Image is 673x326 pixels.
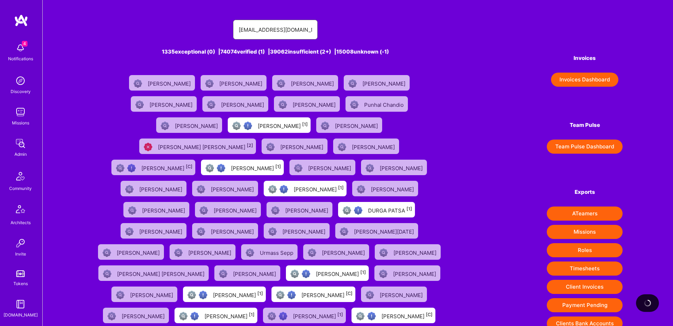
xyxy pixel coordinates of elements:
[142,205,186,214] div: [PERSON_NAME]
[188,247,233,257] div: [PERSON_NAME]
[247,143,253,148] sup: [2]
[358,157,430,178] a: Not Scrubbed[PERSON_NAME]
[139,184,184,193] div: [PERSON_NAME]
[116,291,124,299] img: Not Scrubbed
[217,164,225,172] img: High Potential User
[109,157,198,178] a: Not fully vettedHigh Potential User[PERSON_NAME][C]
[367,312,376,320] img: High Potential User
[11,219,31,226] div: Architects
[96,263,212,284] a: Not Scrubbed[PERSON_NAME] [PERSON_NAME]
[547,189,623,195] h4: Exports
[14,14,28,27] img: logo
[360,270,366,275] sup: [1]
[125,185,134,193] img: Not Scrubbed
[322,247,366,257] div: [PERSON_NAME]
[257,291,263,296] sup: [1]
[239,21,312,39] input: Search for an A-Teamer
[13,136,27,150] img: admin teamwork
[122,311,166,320] div: [PERSON_NAME]
[287,291,296,299] img: High Potential User
[268,185,277,193] img: Not fully vetted
[103,248,111,257] img: Not Scrubbed
[172,305,260,326] a: Not fully vettedHigh Potential User[PERSON_NAME][1]
[547,73,623,87] a: Invoices Dashboard
[282,226,327,235] div: [PERSON_NAME]
[12,119,29,127] div: Missions
[366,164,374,172] img: Not Scrubbed
[280,142,325,151] div: [PERSON_NAME]
[271,206,280,215] img: Not Scrubbed
[283,263,372,284] a: Not fully vettedHigh Potential User[PERSON_NAME][1]
[335,121,379,130] div: [PERSON_NAME]
[180,284,269,305] a: Not fully vettedHigh Potential User[PERSON_NAME][1]
[349,178,421,199] a: Not Scrubbed[PERSON_NAME]
[260,247,295,257] div: Urmass Sepp
[372,263,443,284] a: Not Scrubbed[PERSON_NAME]
[199,291,207,299] img: High Potential User
[258,121,308,130] div: [PERSON_NAME]
[379,270,387,278] img: Not Scrubbed
[179,312,188,320] img: Not fully vetted
[287,157,358,178] a: Not Scrubbed[PERSON_NAME]
[261,220,332,241] a: Not Scrubbed[PERSON_NAME]
[547,243,623,257] button: Roles
[175,121,219,130] div: [PERSON_NAME]
[348,79,357,88] img: Not Scrubbed
[141,163,192,172] div: [PERSON_NAME]
[11,88,31,95] div: Discovery
[249,312,255,317] sup: [1]
[144,143,152,151] img: Unqualified
[547,207,623,221] button: ATeamers
[9,185,32,192] div: Community
[13,236,27,250] img: Invite
[354,206,362,215] img: High Potential User
[290,270,299,278] img: Not fully vetted
[4,311,38,319] div: [DOMAIN_NAME]
[268,312,276,320] img: Not fully vetted
[354,226,415,235] div: [PERSON_NAME][DATE]
[380,163,424,172] div: [PERSON_NAME]
[291,78,335,87] div: [PERSON_NAME]
[266,143,275,151] img: Not Scrubbed
[277,79,285,88] img: Not Scrubbed
[192,199,264,220] a: Not Scrubbed[PERSON_NAME]
[337,312,343,317] sup: [1]
[189,220,261,241] a: Not Scrubbed[PERSON_NAME]
[547,280,623,294] button: Client Invoices
[108,312,116,320] img: Not Scrubbed
[8,55,33,62] div: Notifications
[231,163,281,172] div: [PERSON_NAME]
[118,178,189,199] a: Not Scrubbed[PERSON_NAME]
[16,270,25,277] img: tokens
[109,284,180,305] a: Not Scrubbed[PERSON_NAME]
[221,99,265,109] div: [PERSON_NAME]
[135,100,144,109] img: Not Scrubbed
[269,72,341,93] a: Not Scrubbed[PERSON_NAME]
[197,227,205,236] img: Not Scrubbed
[338,143,346,151] img: Not Scrubbed
[380,290,424,299] div: [PERSON_NAME]
[130,290,175,299] div: [PERSON_NAME]
[116,164,124,172] img: Not fully vetted
[13,297,27,311] img: guide book
[358,284,430,305] a: Not Scrubbed[PERSON_NAME]
[268,227,277,236] img: Not Scrubbed
[547,140,623,154] button: Team Pulse Dashboard
[343,206,351,215] img: Not fully vetted
[313,115,385,136] a: Not Scrubbed[PERSON_NAME]
[264,199,335,220] a: Not Scrubbed[PERSON_NAME]
[261,178,349,199] a: Not fully vettedHigh Potential User[PERSON_NAME][1]
[368,205,412,214] div: DURGA PATSA
[246,248,254,257] img: Not Scrubbed
[356,312,365,320] img: Not fully vetted
[341,72,412,93] a: Not Scrubbed[PERSON_NAME]
[279,312,287,320] img: High Potential User
[200,93,271,115] a: Not Scrubbed[PERSON_NAME]
[335,199,418,220] a: Not fully vettedHigh Potential UserDURGA PATSA[1]
[332,220,421,241] a: Not Scrubbed[PERSON_NAME][DATE]
[285,205,330,214] div: [PERSON_NAME]
[308,163,353,172] div: [PERSON_NAME]
[197,185,205,193] img: Not Scrubbed
[93,48,458,55] div: 1335 exceptional (0) | 74074 verified (1) | 39062 insufficient (2+) | 15008 unknown (-1)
